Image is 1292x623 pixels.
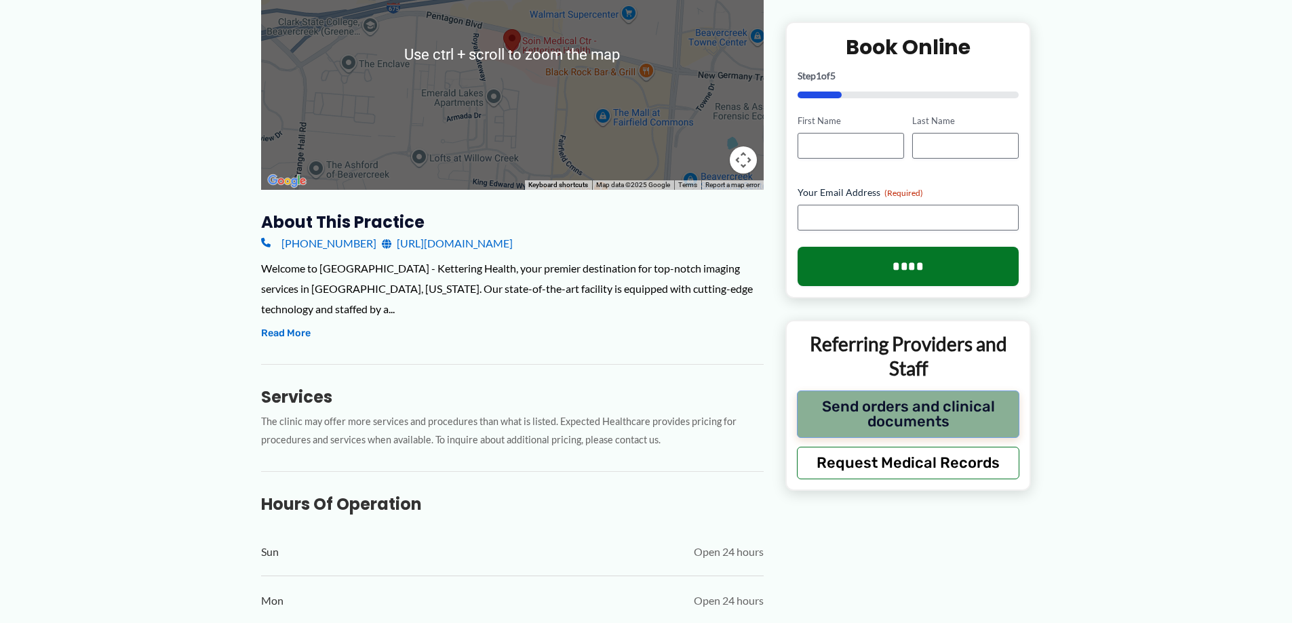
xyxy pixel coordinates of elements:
[261,542,279,562] span: Sun
[798,115,904,127] label: First Name
[261,233,376,254] a: [PHONE_NUMBER]
[798,71,1019,81] p: Step of
[830,70,836,81] span: 5
[528,180,588,190] button: Keyboard shortcuts
[261,386,764,407] h3: Services
[798,34,1019,60] h2: Book Online
[694,590,764,611] span: Open 24 hours
[596,181,670,188] span: Map data ©2025 Google
[265,172,309,190] a: Open this area in Google Maps (opens a new window)
[705,181,760,188] a: Report a map error
[797,331,1020,381] p: Referring Providers and Staff
[730,146,757,174] button: Map camera controls
[797,390,1020,437] button: Send orders and clinical documents
[265,172,309,190] img: Google
[678,181,697,188] a: Terms (opens in new tab)
[261,325,311,342] button: Read More
[798,186,1019,199] label: Your Email Address
[884,188,923,198] span: (Required)
[261,212,764,233] h3: About this practice
[797,446,1020,479] button: Request Medical Records
[261,494,764,515] h3: Hours of Operation
[261,413,764,449] p: The clinic may offer more services and procedures than what is listed. Expected Healthcare provid...
[912,115,1019,127] label: Last Name
[694,542,764,562] span: Open 24 hours
[816,70,821,81] span: 1
[261,258,764,319] div: Welcome to [GEOGRAPHIC_DATA] - Kettering Health, your premier destination for top-notch imaging s...
[261,590,283,611] span: Mon
[382,233,513,254] a: [URL][DOMAIN_NAME]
